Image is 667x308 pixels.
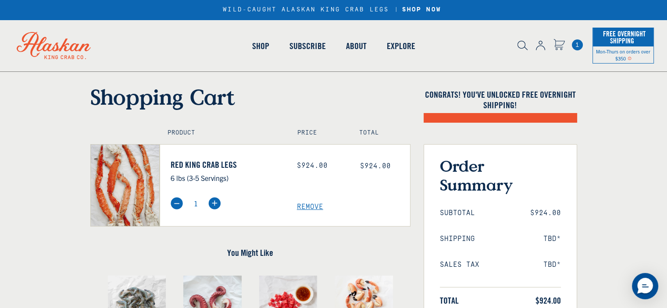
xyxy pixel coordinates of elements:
img: plus [208,197,221,209]
span: Free Overnight Shipping [601,27,646,47]
span: Total [440,295,459,306]
img: minus [171,197,183,209]
img: Alaskan King Crab Co. logo [4,20,103,71]
a: Cart [553,39,565,52]
img: search [517,41,528,50]
p: 6 lbs (3-5 Servings) [171,172,284,184]
span: Mon-Thurs on orders over $350 [596,48,650,61]
div: WILD-CAUGHT ALASKAN KING CRAB LEGS | [223,6,444,14]
strong: SHOP NOW [402,6,441,13]
a: Remove [297,203,410,211]
a: Shop [242,21,279,71]
span: Sales Tax [440,261,479,269]
h4: Product [168,129,278,137]
a: Subscribe [279,21,336,71]
span: $924.00 [535,295,561,306]
a: Explore [377,21,425,71]
img: Red King Crab Legs - 6 lbs (3-5 Servings) [91,145,160,226]
span: $924.00 [530,209,561,217]
span: $924.00 [360,162,391,170]
h4: Price [297,129,340,137]
span: 1 [572,39,583,50]
span: Subtotal [440,209,475,217]
h1: Shopping Cart [90,84,410,110]
h4: You Might Like [90,248,410,258]
h3: Order Summary [440,156,561,194]
a: Cart [572,39,583,50]
img: account [536,41,545,50]
a: About [336,21,377,71]
div: Messenger Dummy Widget [632,273,658,299]
h4: Total [359,129,402,137]
div: $924.00 [297,162,347,170]
h4: Congrats! You've unlocked FREE OVERNIGHT SHIPPING! [424,89,577,110]
span: Shipping Notice Icon [628,55,631,61]
a: Red King Crab Legs [171,159,284,170]
a: SHOP NOW [399,6,444,14]
span: Shipping [440,235,475,243]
